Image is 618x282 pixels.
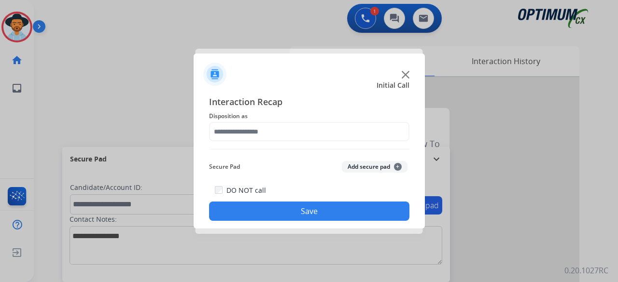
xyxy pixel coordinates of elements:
span: + [394,163,402,171]
span: Disposition as [209,110,409,122]
label: DO NOT call [226,186,266,195]
img: contact-recap-line.svg [209,149,409,149]
span: Interaction Recap [209,95,409,110]
p: 0.20.1027RC [564,265,608,276]
span: Initial Call [377,81,409,90]
button: Save [209,201,409,221]
button: Add secure pad+ [342,161,407,173]
img: contactIcon [203,63,226,86]
span: Secure Pad [209,161,240,173]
